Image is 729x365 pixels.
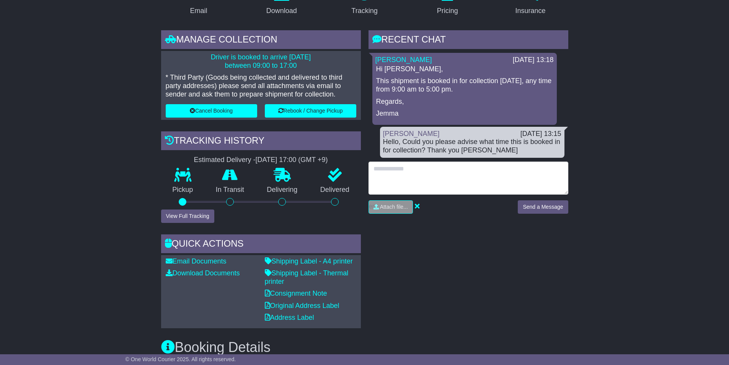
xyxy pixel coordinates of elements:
button: Cancel Booking [166,104,257,118]
button: Rebook / Change Pickup [265,104,356,118]
p: Driver is booked to arrive [DATE] between 09:00 to 17:00 [166,53,356,70]
a: Download Documents [166,269,240,277]
div: [DATE] 17:00 (GMT +9) [256,156,328,164]
p: Regards, [376,98,553,106]
a: Consignment Note [265,290,327,297]
div: Download [266,6,297,16]
p: Jemma [376,110,553,118]
a: Email Documents [166,257,227,265]
a: [PERSON_NAME] [375,56,432,64]
div: Insurance [515,6,546,16]
button: Send a Message [518,200,568,214]
p: In Transit [204,186,256,194]
div: Quick Actions [161,234,361,255]
a: Shipping Label - A4 printer [265,257,353,265]
div: Manage collection [161,30,361,51]
a: Address Label [265,314,314,321]
span: © One World Courier 2025. All rights reserved. [126,356,236,362]
div: Hello, Could you please advise what time this is booked in for collection? Thank you [PERSON_NAME] [383,138,561,154]
a: [PERSON_NAME] [383,130,440,137]
p: * Third Party (Goods being collected and delivered to third party addresses) please send all atta... [166,74,356,98]
a: Original Address Label [265,302,339,309]
p: Pickup [161,186,205,194]
div: Tracking history [161,131,361,152]
button: View Full Tracking [161,210,214,223]
h3: Booking Details [161,340,568,355]
div: [DATE] 13:15 [520,130,561,138]
div: Email [190,6,207,16]
p: This shipment is booked in for collection [DATE], any time from 9:00 am to 5:00 pm. [376,77,553,93]
a: Shipping Label - Thermal printer [265,269,349,285]
p: Delivering [256,186,309,194]
div: [DATE] 13:18 [513,56,554,64]
div: Estimated Delivery - [161,156,361,164]
div: RECENT CHAT [369,30,568,51]
p: Hi [PERSON_NAME], [376,65,553,74]
div: Tracking [351,6,377,16]
p: Delivered [309,186,361,194]
div: Pricing [437,6,458,16]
